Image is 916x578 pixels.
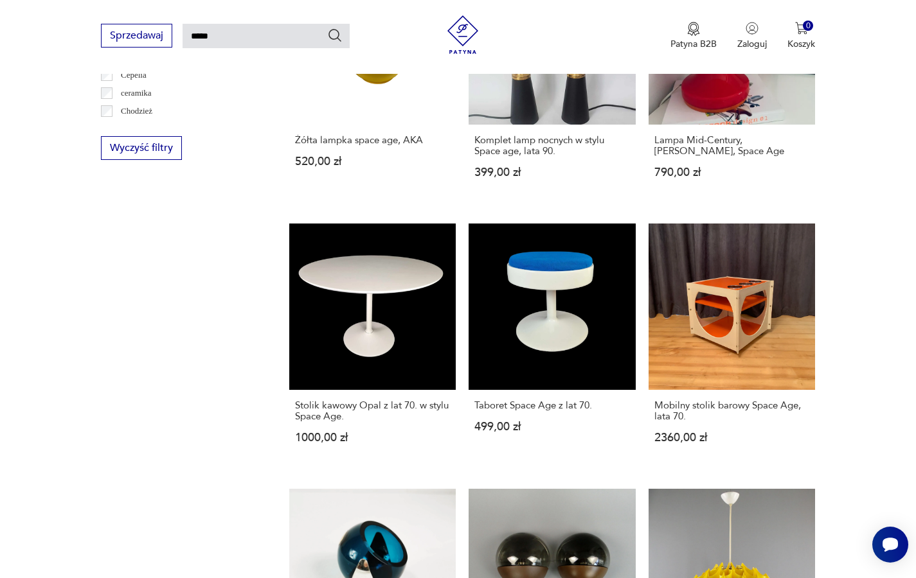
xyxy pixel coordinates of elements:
p: 399,00 zł [474,167,630,178]
img: Ikonka użytkownika [746,22,759,35]
p: 499,00 zł [474,421,630,432]
p: Cepelia [121,68,147,82]
a: Taboret Space Age z lat 70.Taboret Space Age z lat 70.499,00 zł [469,223,636,469]
p: 2360,00 zł [654,432,810,443]
button: Wyczyść filtry [101,136,182,160]
p: Zaloguj [737,38,767,50]
p: ceramika [121,86,152,100]
p: 790,00 zł [654,167,810,178]
h3: Mobilny stolik barowy Space Age, lata 70. [654,400,810,422]
iframe: Smartsupp widget button [872,527,908,563]
a: Stolik kawowy Opal z lat 70. w stylu Space Age.Stolik kawowy Opal z lat 70. w stylu Space Age.100... [289,223,456,469]
button: 0Koszyk [787,22,815,50]
button: Patyna B2B [670,22,717,50]
h3: Lampa Mid-Century, [PERSON_NAME], Space Age [654,135,810,157]
img: Ikona koszyka [795,22,808,35]
h3: Komplet lamp nocnych w stylu Space age, lata 90. [474,135,630,157]
button: Szukaj [327,28,343,43]
p: Ćmielów [121,122,152,136]
p: 1000,00 zł [295,432,451,443]
h3: Żółta lampka space age, AKA [295,135,451,146]
button: Zaloguj [737,22,767,50]
div: 0 [803,21,814,31]
p: Koszyk [787,38,815,50]
a: Ikona medaluPatyna B2B [670,22,717,50]
h3: Taboret Space Age z lat 70. [474,400,630,411]
p: Chodzież [121,104,152,118]
a: Sprzedawaj [101,32,172,41]
h3: Stolik kawowy Opal z lat 70. w stylu Space Age. [295,400,451,422]
button: Sprzedawaj [101,24,172,48]
img: Patyna - sklep z meblami i dekoracjami vintage [444,15,482,54]
p: Patyna B2B [670,38,717,50]
img: Ikona medalu [687,22,700,36]
p: 520,00 zł [295,156,451,167]
a: Mobilny stolik barowy Space Age, lata 70.Mobilny stolik barowy Space Age, lata 70.2360,00 zł [649,223,816,469]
